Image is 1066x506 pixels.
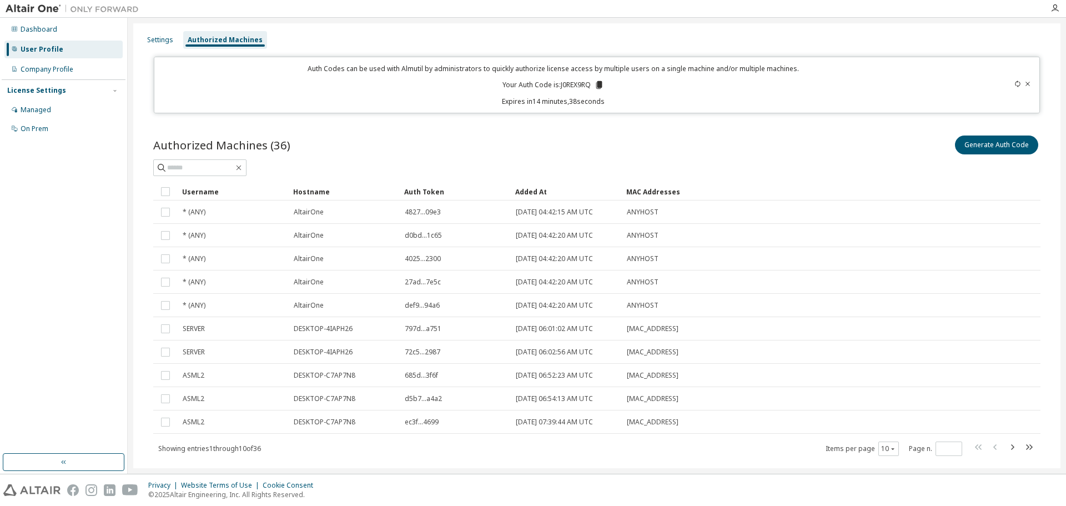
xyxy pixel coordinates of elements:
[627,371,678,380] span: [MAC_ADDRESS]
[183,371,204,380] span: ASML2
[161,97,946,106] p: Expires in 14 minutes, 38 seconds
[21,124,48,133] div: On Prem
[182,183,284,201] div: Username
[627,301,658,310] span: ANYHOST
[148,481,181,490] div: Privacy
[104,484,115,496] img: linkedin.svg
[516,348,593,357] span: [DATE] 06:02:56 AM UTC
[188,36,263,44] div: Authorized Machines
[183,418,204,427] span: ASML2
[405,254,441,263] span: 4025...2300
[627,208,658,217] span: ANYHOST
[183,278,205,287] span: * (ANY)
[516,208,593,217] span: [DATE] 04:42:15 AM UTC
[158,444,261,453] span: Showing entries 1 through 10 of 36
[627,394,678,403] span: [MAC_ADDRESS]
[294,348,353,357] span: DESKTOP-4IAPH26
[627,348,678,357] span: [MAC_ADDRESS]
[909,442,962,456] span: Page n.
[263,481,320,490] div: Cookie Consent
[516,394,593,403] span: [DATE] 06:54:13 AM UTC
[21,25,57,34] div: Dashboard
[183,324,205,333] span: SERVER
[6,3,144,14] img: Altair One
[405,208,441,217] span: 4827...09e3
[294,324,353,333] span: DESKTOP-4IAPH26
[183,254,205,263] span: * (ANY)
[405,301,440,310] span: def9...94a6
[405,231,442,240] span: d0bd...1c65
[294,231,324,240] span: AltairOne
[183,231,205,240] span: * (ANY)
[627,278,658,287] span: ANYHOST
[516,231,593,240] span: [DATE] 04:42:20 AM UTC
[21,106,51,114] div: Managed
[293,183,395,201] div: Hostname
[183,208,205,217] span: * (ANY)
[627,231,658,240] span: ANYHOST
[405,418,439,427] span: ec3f...4699
[153,137,290,153] span: Authorized Machines (36)
[294,418,355,427] span: DESKTOP-C7AP7N8
[294,278,324,287] span: AltairOne
[405,371,438,380] span: 685d...3f6f
[627,324,678,333] span: [MAC_ADDRESS]
[515,183,617,201] div: Added At
[294,394,355,403] span: DESKTOP-C7AP7N8
[516,254,593,263] span: [DATE] 04:42:20 AM UTC
[21,65,73,74] div: Company Profile
[516,324,593,333] span: [DATE] 06:01:02 AM UTC
[3,484,61,496] img: altair_logo.svg
[7,86,66,95] div: License Settings
[183,301,205,310] span: * (ANY)
[627,254,658,263] span: ANYHOST
[405,394,442,403] span: d5b7...a4a2
[294,254,324,263] span: AltairOne
[21,45,63,54] div: User Profile
[404,183,506,201] div: Auth Token
[148,490,320,499] p: © 2025 Altair Engineering, Inc. All Rights Reserved.
[516,301,593,310] span: [DATE] 04:42:20 AM UTC
[294,208,324,217] span: AltairOne
[516,418,593,427] span: [DATE] 07:39:44 AM UTC
[405,348,440,357] span: 72c5...2987
[955,136,1038,154] button: Generate Auth Code
[627,418,678,427] span: [MAC_ADDRESS]
[881,444,896,453] button: 10
[67,484,79,496] img: facebook.svg
[183,348,205,357] span: SERVER
[516,371,593,380] span: [DATE] 06:52:23 AM UTC
[294,371,355,380] span: DESKTOP-C7AP7N8
[502,80,604,90] p: Your Auth Code is: J0REX9RQ
[826,442,899,456] span: Items per page
[122,484,138,496] img: youtube.svg
[161,64,946,73] p: Auth Codes can be used with Almutil by administrators to quickly authorize license access by mult...
[147,36,173,44] div: Settings
[516,278,593,287] span: [DATE] 04:42:20 AM UTC
[183,394,204,403] span: ASML2
[181,481,263,490] div: Website Terms of Use
[405,324,441,333] span: 797d...a751
[294,301,324,310] span: AltairOne
[86,484,97,496] img: instagram.svg
[405,278,441,287] span: 27ad...7e5c
[626,183,918,201] div: MAC Addresses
